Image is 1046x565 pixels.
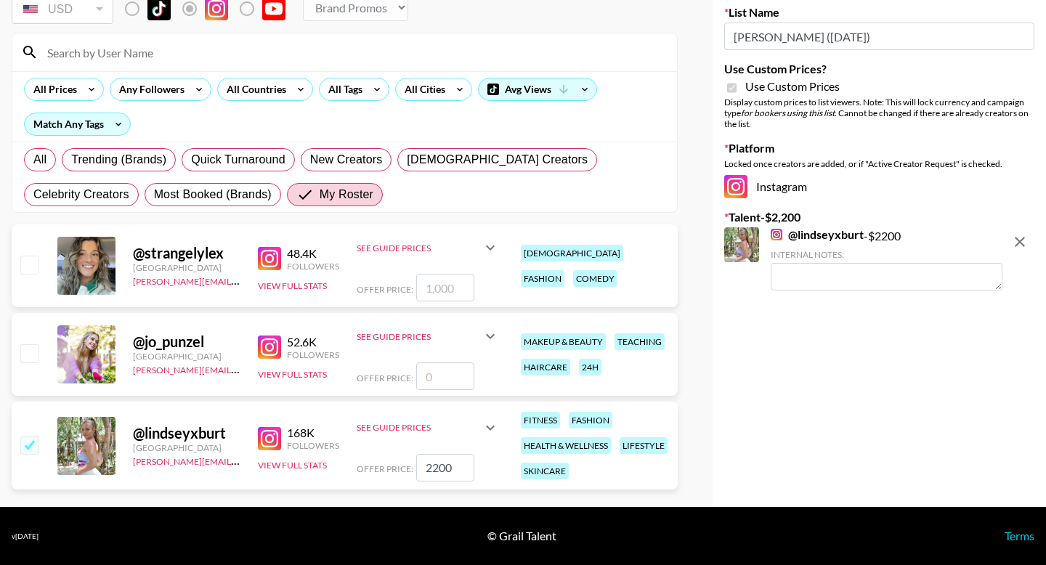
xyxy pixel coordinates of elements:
span: Offer Price: [357,463,413,474]
label: Talent - $ 2,200 [724,210,1034,224]
div: Instagram [724,175,1034,198]
div: fashion [569,412,612,428]
span: Use Custom Prices [745,79,840,94]
span: Quick Turnaround [191,151,285,168]
label: Platform [724,141,1034,155]
div: Avg Views [479,78,596,100]
div: See Guide Prices [357,230,499,265]
div: 52.6K [287,335,339,349]
div: See Guide Prices [357,331,482,342]
label: Use Custom Prices? [724,62,1034,76]
div: 168K [287,426,339,440]
button: View Full Stats [258,369,327,380]
div: 48.4K [287,246,339,261]
div: fashion [521,270,564,287]
div: @ lindseyxburt [133,424,240,442]
input: 1,000 [416,274,474,301]
div: See Guide Prices [357,319,499,354]
div: @ jo_punzel [133,333,240,351]
div: See Guide Prices [357,410,499,445]
div: See Guide Prices [357,243,482,253]
a: [PERSON_NAME][EMAIL_ADDRESS][DOMAIN_NAME] [133,362,348,375]
div: Any Followers [110,78,187,100]
input: 0 [416,362,474,390]
img: Instagram [258,247,281,270]
div: comedy [573,270,617,287]
div: [GEOGRAPHIC_DATA] [133,442,240,453]
a: Terms [1005,529,1034,542]
span: Offer Price: [357,284,413,295]
div: @ strangelylex [133,244,240,262]
img: Instagram [258,336,281,359]
input: 2,200 [416,454,474,481]
input: Search by User Name [38,41,668,64]
div: - $ 2200 [771,227,1002,290]
div: makeup & beauty [521,333,606,350]
div: Followers [287,349,339,360]
div: Followers [287,440,339,451]
em: for bookers using this list [741,107,835,118]
div: fitness [521,412,560,428]
button: View Full Stats [258,280,327,291]
div: Internal Notes: [771,249,1002,260]
div: [DEMOGRAPHIC_DATA] [521,245,623,261]
div: See Guide Prices [357,422,482,433]
div: All Countries [218,78,289,100]
div: © Grail Talent [487,529,556,543]
div: v [DATE] [12,532,38,541]
div: Followers [287,261,339,272]
a: [PERSON_NAME][EMAIL_ADDRESS][DOMAIN_NAME] [133,273,348,287]
div: health & wellness [521,437,611,454]
img: Instagram [724,175,747,198]
div: All Prices [25,78,80,100]
a: [PERSON_NAME][EMAIL_ADDRESS][DOMAIN_NAME] [133,453,348,467]
span: My Roster [320,186,373,203]
div: Locked once creators are added, or if "Active Creator Request" is checked. [724,158,1034,169]
span: New Creators [310,151,383,168]
div: lifestyle [620,437,668,454]
div: [GEOGRAPHIC_DATA] [133,262,240,273]
div: haircare [521,359,570,375]
label: List Name [724,5,1034,20]
div: 24h [579,359,601,375]
span: [DEMOGRAPHIC_DATA] Creators [407,151,588,168]
span: All [33,151,46,168]
div: Match Any Tags [25,113,130,135]
span: Most Booked (Brands) [154,186,272,203]
div: All Tags [320,78,365,100]
div: All Cities [396,78,448,100]
span: Trending (Brands) [71,151,166,168]
img: Instagram [771,229,782,240]
div: Display custom prices to list viewers. Note: This will lock currency and campaign type . Cannot b... [724,97,1034,129]
span: Celebrity Creators [33,186,129,203]
img: Instagram [258,427,281,450]
div: [GEOGRAPHIC_DATA] [133,351,240,362]
div: skincare [521,463,569,479]
a: @lindseyxburt [771,227,864,242]
span: Offer Price: [357,373,413,383]
div: teaching [615,333,665,350]
button: remove [1005,227,1034,256]
button: View Full Stats [258,460,327,471]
